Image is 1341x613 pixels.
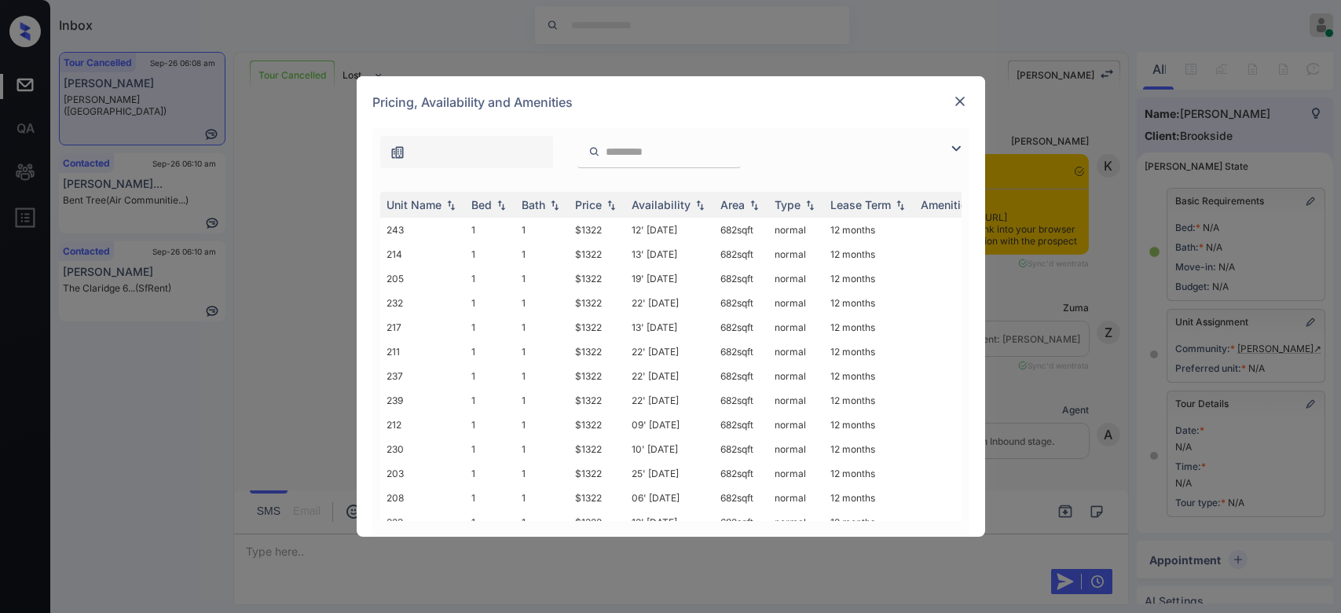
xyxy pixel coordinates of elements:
img: sorting [603,200,619,211]
td: normal [768,413,824,437]
td: normal [768,388,824,413]
td: normal [768,315,824,340]
td: $1322 [569,218,625,242]
div: Price [575,198,602,211]
div: Availability [632,198,691,211]
td: 1 [515,364,569,388]
td: 12' [DATE] [625,510,714,534]
td: 1 [465,486,515,510]
div: Type [775,198,801,211]
td: $1322 [569,510,625,534]
td: 12 months [824,315,914,340]
td: 1 [465,364,515,388]
td: 12' [DATE] [625,218,714,242]
img: icon-zuma [390,145,405,160]
img: sorting [746,200,762,211]
div: Bath [522,198,545,211]
td: normal [768,266,824,291]
td: $1322 [569,413,625,437]
td: 12 months [824,413,914,437]
div: Lease Term [830,198,891,211]
td: 13' [DATE] [625,242,714,266]
td: 208 [380,486,465,510]
div: Amenities [921,198,973,211]
td: 682 sqft [714,218,768,242]
td: 12 months [824,388,914,413]
td: 19' [DATE] [625,266,714,291]
td: $1322 [569,388,625,413]
td: $1322 [569,461,625,486]
td: 12 months [824,364,914,388]
td: 223 [380,510,465,534]
div: Area [720,198,745,211]
img: icon-zuma [588,145,600,159]
td: 22' [DATE] [625,340,714,364]
td: 1 [515,437,569,461]
td: 212 [380,413,465,437]
img: sorting [802,200,818,211]
td: 214 [380,242,465,266]
td: 22' [DATE] [625,291,714,315]
td: 12 months [824,218,914,242]
img: sorting [547,200,562,211]
td: 1 [465,388,515,413]
td: normal [768,510,824,534]
td: 217 [380,315,465,340]
td: 12 months [824,461,914,486]
td: 682 sqft [714,388,768,413]
td: $1322 [569,242,625,266]
td: normal [768,242,824,266]
td: 1 [465,291,515,315]
td: 1 [465,437,515,461]
td: 1 [515,218,569,242]
td: $1322 [569,340,625,364]
img: sorting [493,200,509,211]
td: normal [768,486,824,510]
td: 12 months [824,437,914,461]
td: 12 months [824,242,914,266]
td: 06' [DATE] [625,486,714,510]
td: 1 [515,242,569,266]
td: 1 [515,388,569,413]
td: 1 [465,266,515,291]
td: 12 months [824,266,914,291]
td: $1322 [569,437,625,461]
td: 682 sqft [714,266,768,291]
td: 13' [DATE] [625,315,714,340]
img: sorting [443,200,459,211]
td: normal [768,291,824,315]
td: 237 [380,364,465,388]
td: 1 [515,461,569,486]
td: 1 [515,340,569,364]
td: $1322 [569,364,625,388]
td: 211 [380,340,465,364]
td: 12 months [824,340,914,364]
td: 205 [380,266,465,291]
td: 230 [380,437,465,461]
td: 682 sqft [714,437,768,461]
td: normal [768,340,824,364]
td: 243 [380,218,465,242]
td: 12 months [824,291,914,315]
td: 239 [380,388,465,413]
td: 22' [DATE] [625,388,714,413]
td: 1 [515,315,569,340]
td: 22' [DATE] [625,364,714,388]
td: normal [768,364,824,388]
td: 682 sqft [714,291,768,315]
td: 12 months [824,486,914,510]
td: normal [768,461,824,486]
td: normal [768,437,824,461]
td: 682 sqft [714,486,768,510]
td: 682 sqft [714,364,768,388]
td: 1 [465,413,515,437]
td: 682 sqft [714,242,768,266]
td: 1 [515,486,569,510]
td: 1 [515,266,569,291]
img: icon-zuma [947,139,965,158]
td: $1322 [569,291,625,315]
div: Unit Name [387,198,442,211]
td: 682 sqft [714,461,768,486]
td: 682 sqft [714,510,768,534]
td: 232 [380,291,465,315]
